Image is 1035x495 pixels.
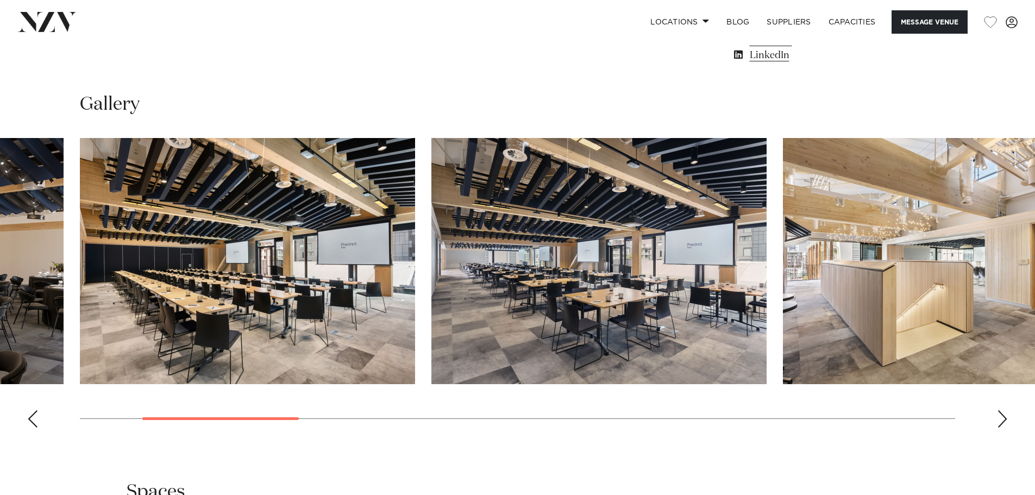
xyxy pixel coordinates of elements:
[80,138,415,384] swiper-slide: 2 / 14
[820,10,885,34] a: Capacities
[732,48,909,63] a: LinkedIn
[758,10,819,34] a: SUPPLIERS
[431,138,767,384] swiper-slide: 3 / 14
[642,10,718,34] a: Locations
[892,10,968,34] button: Message Venue
[17,12,77,32] img: nzv-logo.png
[718,10,758,34] a: BLOG
[80,92,140,117] h2: Gallery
